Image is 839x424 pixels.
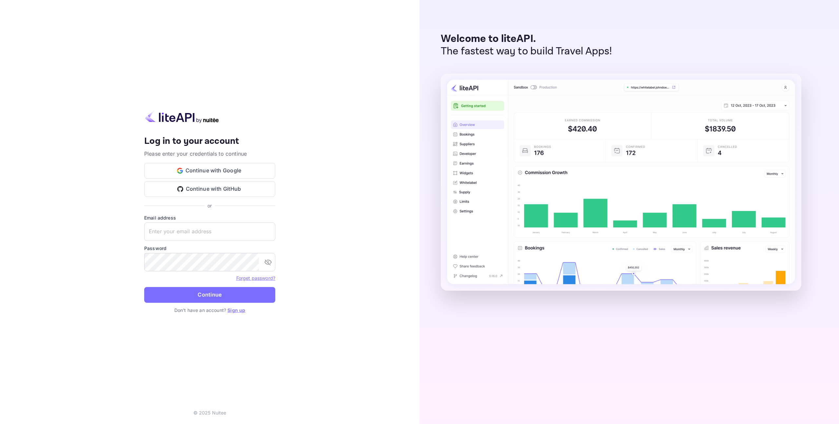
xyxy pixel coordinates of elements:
img: liteAPI Dashboard Preview [441,74,801,291]
a: Sign up [227,307,245,313]
input: Enter your email address [144,222,275,241]
p: © 2025 Nuitee [193,409,226,416]
a: Forget password? [236,275,275,281]
p: Welcome to liteAPI. [441,33,612,45]
button: Continue with Google [144,163,275,179]
img: liteapi [144,110,220,123]
button: Continue with GitHub [144,181,275,197]
button: toggle password visibility [262,256,275,269]
p: The fastest way to build Travel Apps! [441,45,612,58]
button: Continue [144,287,275,303]
label: Password [144,245,275,252]
p: or [207,202,212,209]
label: Email address [144,214,275,221]
p: Please enter your credentials to continue [144,150,275,158]
p: Don't have an account? [144,307,275,314]
h4: Log in to your account [144,136,275,147]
